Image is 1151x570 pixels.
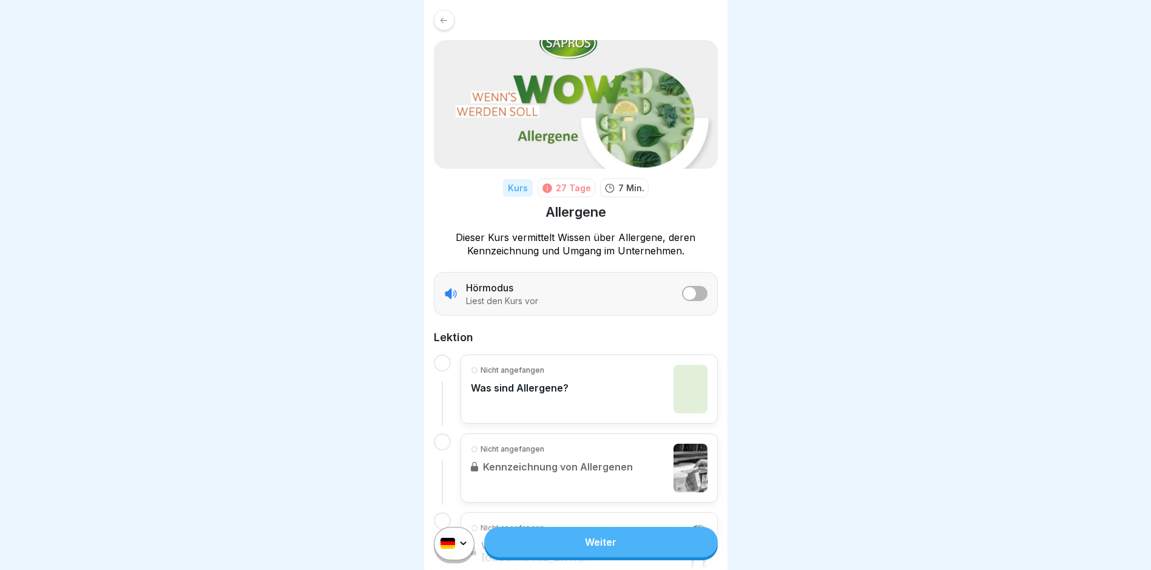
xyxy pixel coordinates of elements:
img: ufaoxx7uhlfjgg9e8cg12shm.png [673,365,707,413]
a: Weiter [484,527,717,557]
button: listener mode [682,286,707,301]
h2: Lektion [434,330,718,345]
p: 7 Min. [618,182,644,194]
a: Nicht angefangenWas sind Allergene? [471,365,707,413]
p: Was sind Allergene? [471,382,569,394]
img: uldvudanzq1ertpbfl1delgu.png [434,40,718,169]
div: 27 Tage [556,182,591,194]
p: Liest den Kurs vor [466,296,538,307]
p: Nicht angefangen [481,365,544,376]
p: Dieser Kurs vermittelt Wissen über Allergene, deren Kennzeichnung und Umgang im Unternehmen. [434,231,718,257]
p: Hörmodus [466,281,513,294]
h1: Allergene [545,203,606,221]
img: de.svg [440,538,455,549]
div: Kurs [503,179,533,197]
